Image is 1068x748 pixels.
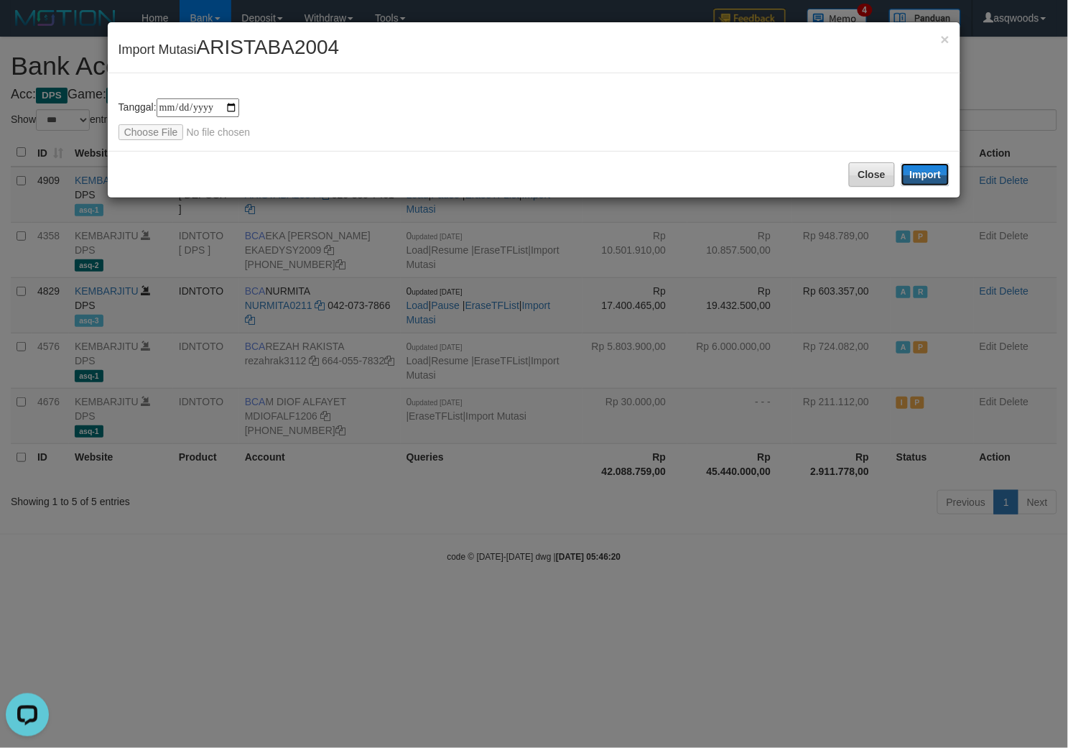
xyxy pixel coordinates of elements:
[197,36,340,58] span: ARISTABA2004
[901,163,950,186] button: Import
[941,32,949,47] button: Close
[119,98,950,140] div: Tanggal:
[849,162,895,187] button: Close
[6,6,49,49] button: Open LiveChat chat widget
[119,42,340,57] span: Import Mutasi
[941,31,949,47] span: ×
